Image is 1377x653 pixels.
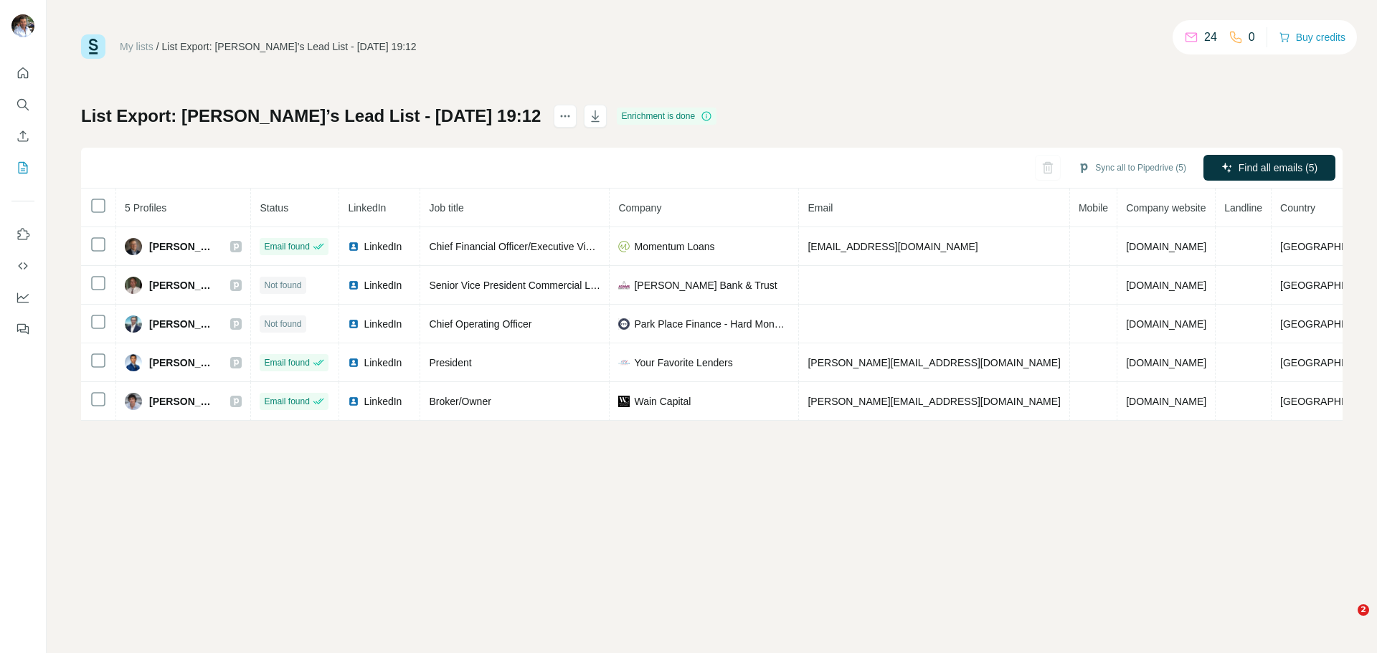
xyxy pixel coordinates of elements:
[125,315,142,333] img: Avatar
[162,39,417,54] div: List Export: [PERSON_NAME]’s Lead List - [DATE] 19:12
[348,241,359,252] img: LinkedIn logo
[808,241,978,252] span: [EMAIL_ADDRESS][DOMAIN_NAME]
[429,202,463,214] span: Job title
[1328,604,1363,639] iframe: Intercom live chat
[11,60,34,86] button: Quick start
[808,202,833,214] span: Email
[11,155,34,181] button: My lists
[618,318,630,330] img: company-logo
[1204,29,1217,46] p: 24
[348,318,359,330] img: LinkedIn logo
[1224,202,1262,214] span: Landline
[81,34,105,59] img: Surfe Logo
[348,280,359,291] img: LinkedIn logo
[1126,318,1206,330] span: [DOMAIN_NAME]
[1249,29,1255,46] p: 0
[364,278,402,292] span: LinkedIn
[554,105,577,128] button: actions
[81,105,541,128] h1: List Export: [PERSON_NAME]’s Lead List - [DATE] 19:12
[618,280,630,291] img: company-logo
[1358,604,1369,616] span: 2
[149,317,216,331] span: [PERSON_NAME]
[156,39,159,54] li: /
[429,357,471,368] span: President
[618,241,630,252] img: company-logo
[808,357,1060,368] span: [PERSON_NAME][EMAIL_ADDRESS][DOMAIN_NAME]
[1279,27,1345,47] button: Buy credits
[125,277,142,294] img: Avatar
[1203,155,1335,181] button: Find all emails (5)
[11,253,34,279] button: Use Surfe API
[11,221,34,247] button: Use Surfe on LinkedIn
[11,123,34,149] button: Enrich CSV
[348,396,359,407] img: LinkedIn logo
[1126,202,1206,214] span: Company website
[634,317,790,331] span: Park Place Finance - Hard Money Lender
[618,202,661,214] span: Company
[1068,157,1196,178] button: Sync all to Pipedrive (5)
[264,318,301,330] span: Not found
[11,14,34,37] img: Avatar
[264,395,309,408] span: Email found
[364,239,402,254] span: LinkedIn
[264,356,309,369] span: Email found
[364,356,402,370] span: LinkedIn
[429,280,620,291] span: Senior Vice President Commercial Lending
[1239,161,1317,175] span: Find all emails (5)
[429,318,531,330] span: Chief Operating Officer
[1079,202,1108,214] span: Mobile
[634,394,691,409] span: Wain Capital
[634,278,777,292] span: [PERSON_NAME] Bank & Trust
[125,393,142,410] img: Avatar
[348,202,386,214] span: LinkedIn
[149,356,216,370] span: [PERSON_NAME]
[1126,280,1206,291] span: [DOMAIN_NAME]
[125,238,142,255] img: Avatar
[617,108,716,125] div: Enrichment is done
[120,41,153,52] a: My lists
[11,92,34,118] button: Search
[364,317,402,331] span: LinkedIn
[1126,241,1206,252] span: [DOMAIN_NAME]
[149,394,216,409] span: [PERSON_NAME]
[11,316,34,342] button: Feedback
[264,240,309,253] span: Email found
[1126,396,1206,407] span: [DOMAIN_NAME]
[618,396,630,407] img: company-logo
[125,202,166,214] span: 5 Profiles
[264,279,301,292] span: Not found
[634,356,732,370] span: Your Favorite Lenders
[429,241,641,252] span: Chief Financial Officer/Executive Vice President
[429,396,491,407] span: Broker/Owner
[364,394,402,409] span: LinkedIn
[149,278,216,292] span: [PERSON_NAME]
[149,239,216,254] span: [PERSON_NAME]
[260,202,288,214] span: Status
[348,357,359,368] img: LinkedIn logo
[634,239,714,254] span: Momentum Loans
[125,354,142,371] img: Avatar
[1126,357,1206,368] span: [DOMAIN_NAME]
[1280,202,1315,214] span: Country
[618,357,630,368] img: company-logo
[808,396,1060,407] span: [PERSON_NAME][EMAIL_ADDRESS][DOMAIN_NAME]
[11,285,34,310] button: Dashboard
